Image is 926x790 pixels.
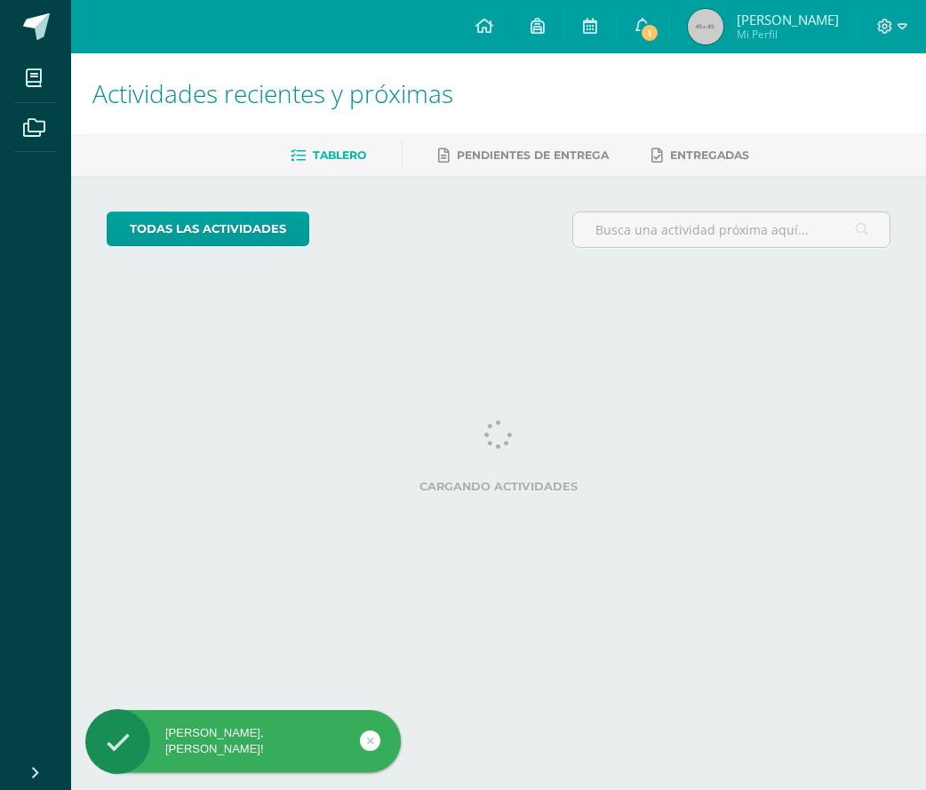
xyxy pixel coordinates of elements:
[107,211,309,246] a: todas las Actividades
[457,148,609,162] span: Pendientes de entrega
[438,141,609,170] a: Pendientes de entrega
[688,9,723,44] img: 45x45
[670,148,749,162] span: Entregadas
[107,480,890,493] label: Cargando actividades
[573,212,890,247] input: Busca una actividad próxima aquí...
[737,11,839,28] span: [PERSON_NAME]
[640,23,659,43] span: 1
[291,141,366,170] a: Tablero
[85,725,401,757] div: [PERSON_NAME], [PERSON_NAME]!
[737,27,839,42] span: Mi Perfil
[651,141,749,170] a: Entregadas
[92,76,453,110] span: Actividades recientes y próximas
[313,148,366,162] span: Tablero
